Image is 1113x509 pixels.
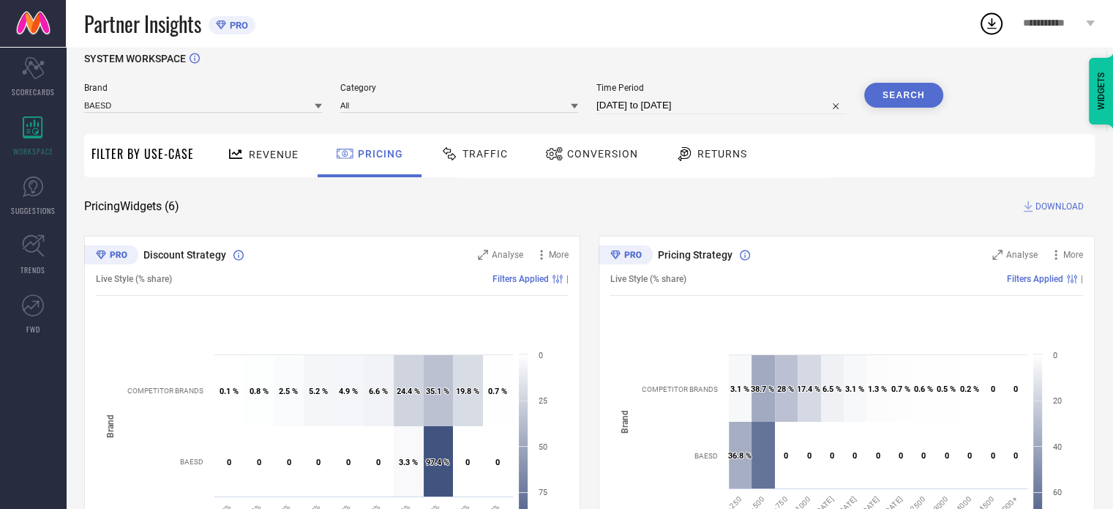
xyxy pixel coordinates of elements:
text: 0.2 % [960,384,979,394]
span: Traffic [462,148,508,160]
span: Filter By Use-Case [91,145,194,163]
text: 0 [495,458,500,467]
text: 0 [227,458,231,467]
text: 20 [1053,396,1062,406]
tspan: Brand [620,410,630,434]
text: 0 [465,458,470,467]
text: 0 [991,384,995,394]
text: 50 [539,442,547,452]
text: 17.4 % [797,384,820,394]
text: 60 [1053,488,1062,497]
text: 0 [876,451,880,461]
text: 0.6 % [914,384,933,394]
text: COMPETITOR BRANDS [642,385,718,393]
text: 5.2 % [309,387,328,396]
text: COMPETITOR BRANDS [127,387,203,395]
text: 0 [257,458,261,467]
input: Select time period [596,97,846,114]
span: SCORECARDS [12,86,55,97]
text: 0 [1013,451,1018,461]
text: 0.7 % [488,387,507,396]
span: Partner Insights [84,9,201,39]
span: | [1081,274,1083,284]
span: SYSTEM WORKSPACE [84,53,186,64]
div: Premium [84,245,138,267]
span: More [1063,250,1083,260]
text: 0.1 % [220,387,239,396]
svg: Zoom [992,250,1003,260]
span: Live Style (% share) [610,274,686,284]
span: Analyse [492,250,523,260]
text: 0 [316,458,321,467]
span: Filters Applied [1007,274,1063,284]
text: 19.8 % [456,387,479,396]
span: DOWNLOAD [1035,199,1084,214]
text: 0 [287,458,291,467]
span: Category [340,83,578,93]
text: 0 [376,458,381,467]
span: Revenue [249,149,299,160]
span: Pricing [358,148,403,160]
span: SUGGESTIONS [11,205,56,216]
text: 0 [539,351,543,360]
text: 0 [921,451,926,461]
text: 6.5 % [822,384,842,394]
span: Returns [697,148,747,160]
span: FWD [26,324,40,335]
span: PRO [226,20,248,31]
text: 0 [346,458,351,467]
span: | [566,274,569,284]
span: Brand [84,83,322,93]
text: 25 [539,396,547,406]
div: Premium [599,245,653,267]
text: 3.3 % [399,458,418,467]
text: 97.4 % [426,458,449,467]
span: Pricing Widgets ( 6 ) [84,199,179,214]
text: 0.5 % [937,384,956,394]
span: TRENDS [20,264,45,275]
tspan: Brand [105,414,116,437]
text: 1.3 % [868,384,887,394]
div: Open download list [978,10,1005,37]
text: 0 [852,451,857,461]
text: 6.6 % [369,387,388,396]
text: 0 [784,451,788,461]
text: BAESD [180,458,203,466]
span: Time Period [596,83,846,93]
text: 3.1 % [730,384,749,394]
text: 0 [1013,384,1018,394]
text: 40 [1053,442,1062,452]
span: Live Style (% share) [96,274,172,284]
text: 28 % [777,384,794,394]
text: 0 [899,451,903,461]
text: 0 [807,451,812,461]
text: 0 [991,451,995,461]
text: 0 [830,451,834,461]
text: 2.5 % [279,387,298,396]
button: Search [864,83,943,108]
text: 38.7 % [751,384,774,394]
text: 0 [967,451,972,461]
text: 36.8 % [728,451,752,461]
span: Discount Strategy [143,249,226,261]
text: 24.4 % [397,387,420,396]
span: Filters Applied [492,274,549,284]
text: 4.9 % [339,387,358,396]
text: 35.1 % [426,387,449,396]
text: 0 [945,451,949,461]
span: Conversion [567,148,638,160]
span: WORKSPACE [13,146,53,157]
text: 0 [1053,351,1057,360]
span: More [549,250,569,260]
span: Pricing Strategy [658,249,732,261]
text: 0.7 % [891,384,910,394]
text: 0.8 % [250,387,269,396]
text: 75 [539,488,547,497]
span: Analyse [1006,250,1038,260]
svg: Zoom [478,250,488,260]
text: 3.1 % [845,384,864,394]
text: BAESD [694,452,718,460]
